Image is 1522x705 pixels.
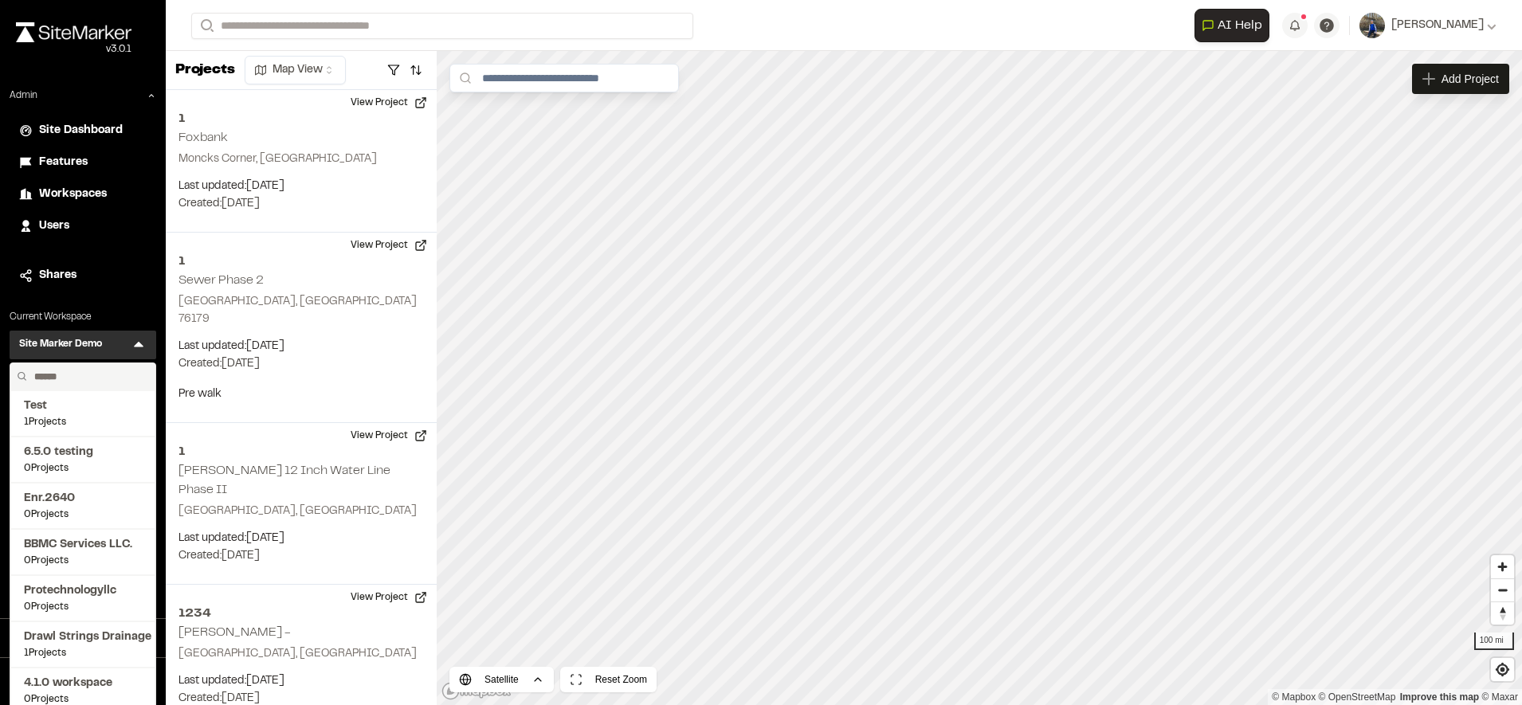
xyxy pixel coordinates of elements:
span: Add Project [1442,71,1499,87]
a: Drawl Strings Drainage1Projects [24,629,142,660]
p: Last updated: [DATE] [178,672,424,690]
div: 100 mi [1474,633,1514,650]
button: Zoom out [1491,578,1514,601]
p: Last updated: [DATE] [178,178,424,195]
button: View Project [341,423,437,448]
span: 0 Projects [24,461,142,476]
h2: Foxbank [178,132,228,143]
span: AI Help [1218,16,1262,35]
a: Test1Projects [24,398,142,429]
img: rebrand.png [16,22,131,42]
span: Site Dashboard [39,122,123,139]
button: View Project [341,90,437,116]
button: Zoom in [1491,555,1514,578]
a: Protechnologyllc0Projects [24,582,142,614]
p: [GEOGRAPHIC_DATA], [GEOGRAPHIC_DATA] 76179 [178,293,424,328]
a: Shares [19,267,147,284]
button: View Project [341,233,437,258]
button: View Project [341,585,437,610]
span: [PERSON_NAME] [1391,17,1484,34]
span: Drawl Strings Drainage [24,629,142,646]
span: Enr.2640 [24,490,142,507]
p: Last updated: [DATE] [178,530,424,547]
h2: 1 [178,442,424,461]
span: 1 Projects [24,646,142,660]
h2: 1 [178,109,424,128]
a: Workspaces [19,186,147,203]
p: [GEOGRAPHIC_DATA], [GEOGRAPHIC_DATA] [178,503,424,520]
span: Shares [39,267,76,284]
p: Created: [DATE] [178,547,424,565]
button: Reset Zoom [560,667,657,692]
p: Projects [175,60,235,81]
h2: 1 [178,252,424,271]
p: Admin [10,88,37,103]
p: Created: [DATE] [178,355,424,373]
span: BBMC Services LLC. [24,536,142,554]
span: Users [39,217,69,235]
button: Find my location [1491,658,1514,681]
a: Site Dashboard [19,122,147,139]
img: User [1359,13,1385,38]
p: Last updated: [DATE] [178,338,424,355]
a: Mapbox logo [441,682,512,700]
p: [GEOGRAPHIC_DATA], [GEOGRAPHIC_DATA] [178,645,424,663]
a: BBMC Services LLC.0Projects [24,536,142,568]
p: Moncks Corner, [GEOGRAPHIC_DATA] [178,151,424,168]
a: OpenStreetMap [1319,691,1396,703]
button: [PERSON_NAME] [1359,13,1497,38]
a: Map feedback [1400,691,1479,703]
h2: [PERSON_NAME] 12 Inch Water Line Phase II [178,465,390,495]
h2: 1234 [178,604,424,623]
span: 0 Projects [24,600,142,614]
a: Enr.26400Projects [24,490,142,522]
p: Pre walk [178,386,424,403]
span: 6.5.0 testing [24,444,142,461]
div: Open AI Assistant [1194,9,1276,42]
h3: Site Marker Demo [19,337,102,353]
a: Mapbox [1272,691,1316,703]
a: Features [19,154,147,171]
h2: Sewer Phase 2 [178,275,264,286]
span: Protechnologyllc [24,582,142,600]
span: Zoom out [1491,579,1514,601]
button: Satellite [449,667,554,692]
span: Test [24,398,142,415]
span: Reset bearing to north [1491,602,1514,625]
h2: [PERSON_NAME] - [178,627,291,638]
p: Created: [DATE] [178,195,424,213]
span: 0 Projects [24,507,142,522]
canvas: Map [437,51,1522,705]
div: Oh geez...please don't... [16,42,131,57]
span: Features [39,154,88,171]
button: Search [191,13,220,39]
a: Maxar [1481,691,1518,703]
button: Reset bearing to north [1491,601,1514,625]
span: Workspaces [39,186,107,203]
span: 1 Projects [24,415,142,429]
span: 0 Projects [24,554,142,568]
button: Open AI Assistant [1194,9,1269,42]
p: Current Workspace [10,310,156,324]
span: 4.1.0 workspace [24,675,142,692]
a: 6.5.0 testing0Projects [24,444,142,476]
a: Users [19,217,147,235]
